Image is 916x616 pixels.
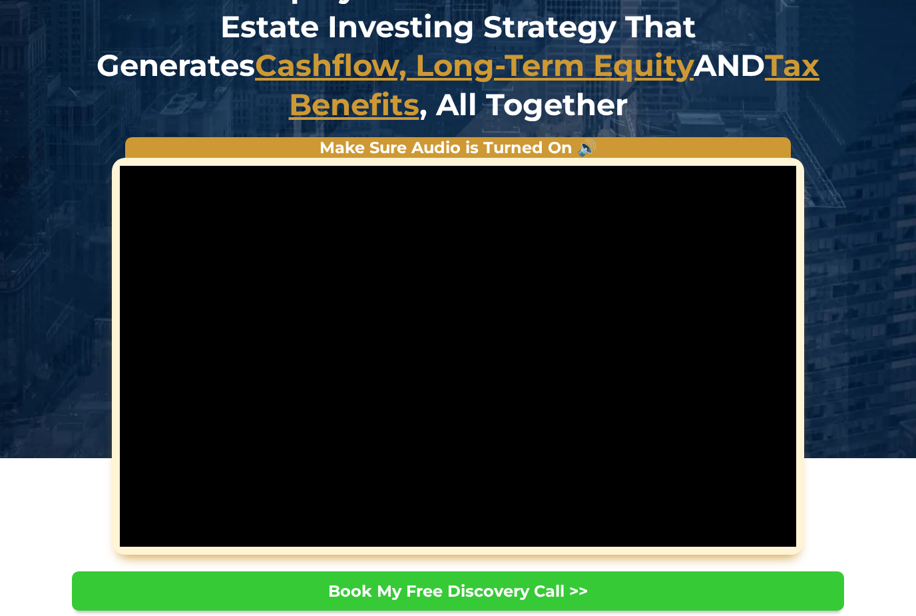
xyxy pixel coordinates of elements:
span: Book My Free Discovery Call >> [328,581,588,601]
a: Book My Free Discovery Call >> [72,571,844,611]
div: Video Player [120,166,796,547]
u: Cashflow, Long-Term Equity [255,47,694,83]
strong: Make Sure Audio is Turned On 🔊 [320,138,597,157]
u: Tax Benefits [289,47,820,123]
